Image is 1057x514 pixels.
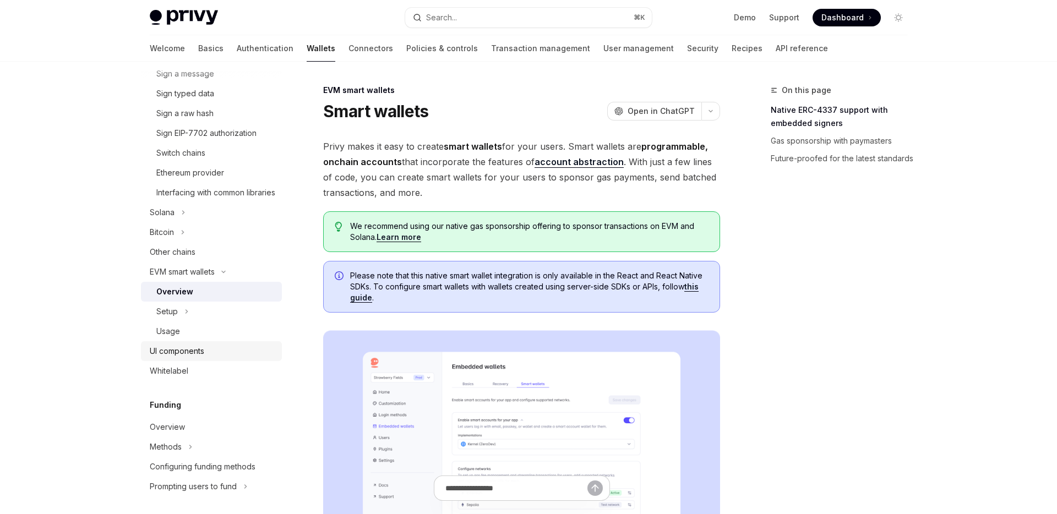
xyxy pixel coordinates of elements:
[141,417,282,437] a: Overview
[156,146,205,160] div: Switch chains
[335,271,346,282] svg: Info
[150,345,204,358] div: UI components
[323,101,428,121] h1: Smart wallets
[156,325,180,338] div: Usage
[406,35,478,62] a: Policies & controls
[156,285,193,298] div: Overview
[156,305,178,318] div: Setup
[150,10,218,25] img: light logo
[150,226,174,239] div: Bitcoin
[150,265,215,278] div: EVM smart wallets
[323,139,720,200] span: Privy makes it easy to create for your users. Smart wallets are that incorporate the features of ...
[237,35,293,62] a: Authentication
[603,35,674,62] a: User management
[535,156,624,168] a: account abstraction
[156,166,224,179] div: Ethereum provider
[734,12,756,23] a: Demo
[444,141,502,152] strong: smart wallets
[776,35,828,62] a: API reference
[141,282,282,302] a: Overview
[813,9,881,26] a: Dashboard
[141,163,282,183] a: Ethereum provider
[150,245,195,259] div: Other chains
[141,321,282,341] a: Usage
[141,361,282,381] a: Whitelabel
[426,11,457,24] div: Search...
[150,460,255,473] div: Configuring funding methods
[156,186,275,199] div: Interfacing with common libraries
[156,107,214,120] div: Sign a raw hash
[156,87,214,100] div: Sign typed data
[782,84,831,97] span: On this page
[587,480,603,496] button: Send message
[156,127,257,140] div: Sign EIP-7702 authorization
[141,103,282,123] a: Sign a raw hash
[141,84,282,103] a: Sign typed data
[150,206,175,219] div: Solana
[732,35,762,62] a: Recipes
[150,440,182,453] div: Methods
[141,183,282,203] a: Interfacing with common libraries
[141,123,282,143] a: Sign EIP-7702 authorization
[821,12,864,23] span: Dashboard
[377,232,421,242] a: Learn more
[769,12,799,23] a: Support
[141,143,282,163] a: Switch chains
[491,35,590,62] a: Transaction management
[771,150,916,167] a: Future-proofed for the latest standards
[150,364,188,378] div: Whitelabel
[198,35,224,62] a: Basics
[771,101,916,132] a: Native ERC-4337 support with embedded signers
[350,221,709,243] span: We recommend using our native gas sponsorship offering to sponsor transactions on EVM and Solana.
[150,420,185,434] div: Overview
[628,106,695,117] span: Open in ChatGPT
[890,9,907,26] button: Toggle dark mode
[405,8,652,28] button: Search...⌘K
[350,270,709,303] span: Please note that this native smart wallet integration is only available in the React and React Na...
[307,35,335,62] a: Wallets
[771,132,916,150] a: Gas sponsorship with paymasters
[687,35,718,62] a: Security
[150,480,237,493] div: Prompting users to fund
[150,35,185,62] a: Welcome
[323,85,720,96] div: EVM smart wallets
[141,457,282,477] a: Configuring funding methods
[634,13,645,22] span: ⌘ K
[141,242,282,262] a: Other chains
[141,341,282,361] a: UI components
[607,102,701,121] button: Open in ChatGPT
[348,35,393,62] a: Connectors
[150,398,181,412] h5: Funding
[335,222,342,232] svg: Tip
